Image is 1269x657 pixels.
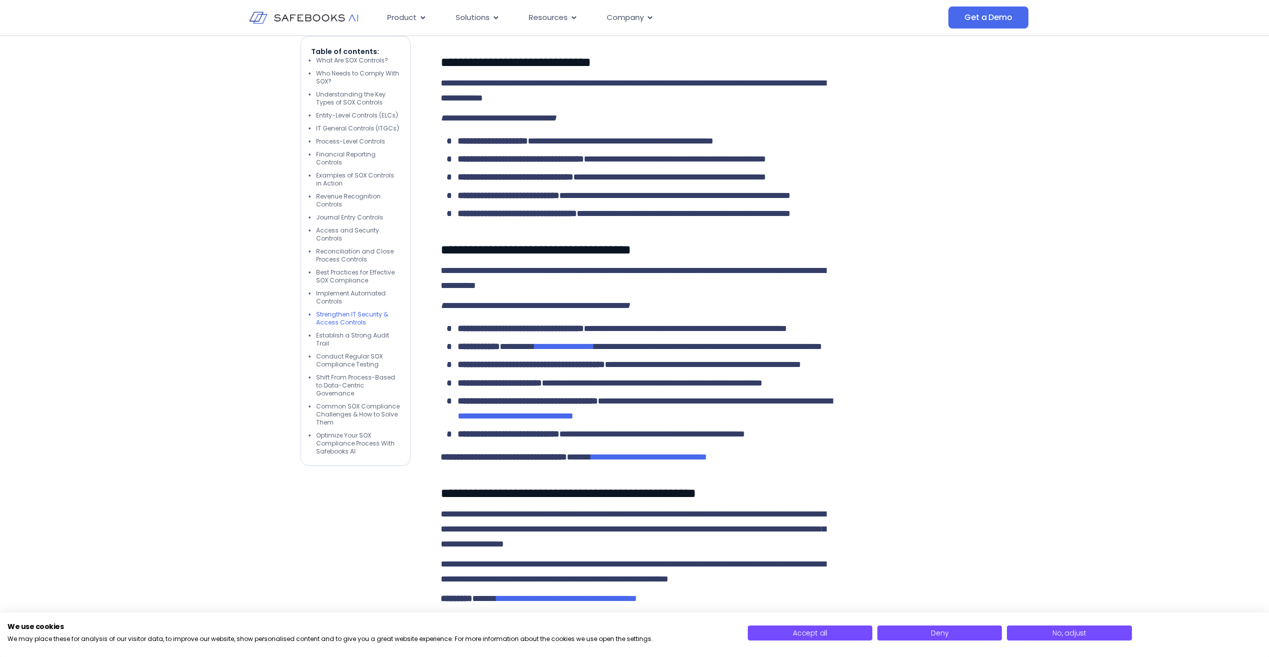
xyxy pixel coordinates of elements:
span: No, adjust [1052,628,1086,638]
button: Adjust cookie preferences [1007,625,1131,640]
button: Deny all cookies [877,625,1002,640]
span: Product [387,12,417,23]
li: Who Needs to Comply With SOX? [316,69,400,85]
li: What Are SOX Controls? [316,56,400,64]
a: Get a Demo [948,6,1028,28]
li: Process-Level Controls [316,137,400,145]
span: Resources [529,12,568,23]
span: Accept all [793,628,827,638]
li: Understanding the Key Types of SOX Controls [316,90,400,106]
li: Revenue Recognition Controls [316,192,400,208]
li: Financial Reporting Controls [316,150,400,166]
li: Shift From Process-Based to Data-Centric Governance [316,373,400,397]
h2: We use cookies [8,622,733,631]
li: Common SOX Compliance Challenges & How to Solve Them [316,402,400,426]
li: Entity-Level Controls (ELCs) [316,111,400,119]
li: Examples of SOX Controls in Action [316,171,400,187]
li: Reconciliation and Close Process Controls [316,247,400,263]
li: Best Practices for Effective SOX Compliance [316,268,400,284]
button: Accept all cookies [748,625,872,640]
span: Deny [931,628,948,638]
li: Journal Entry Controls [316,213,400,221]
p: We may place these for analysis of our visitor data, to improve our website, show personalised co... [8,635,733,643]
span: Solutions [456,12,490,23]
p: Table of contents: [311,46,400,56]
li: Strengthen IT Security & Access Controls [316,310,400,326]
div: Menu Toggle [379,8,848,27]
li: Establish a Strong Audit Trail [316,331,400,347]
li: Access and Security Controls [316,226,400,242]
li: IT General Controls (ITGCs) [316,124,400,132]
li: Conduct Regular SOX Compliance Testing [316,352,400,368]
span: Get a Demo [964,12,1012,22]
span: Company [607,12,644,23]
nav: Menu [379,8,848,27]
li: Optimize Your SOX Compliance Process With Safebooks AI [316,431,400,455]
li: Implement Automated Controls [316,289,400,305]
